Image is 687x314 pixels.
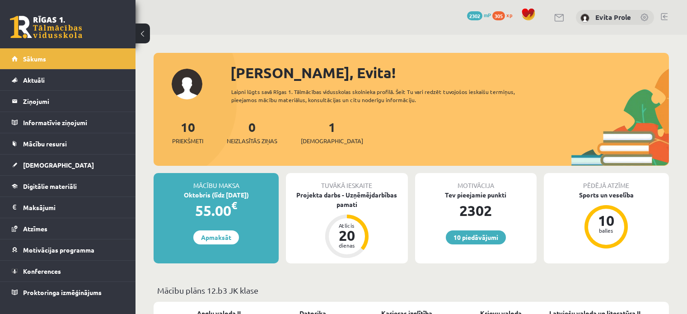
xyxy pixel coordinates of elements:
a: 1[DEMOGRAPHIC_DATA] [301,119,363,145]
legend: Ziņojumi [23,91,124,112]
a: Informatīvie ziņojumi [12,112,124,133]
div: 10 [593,213,620,228]
span: Priekšmeti [172,136,203,145]
a: 305 xp [492,11,517,19]
div: Mācību maksa [154,173,279,190]
a: Rīgas 1. Tālmācības vidusskola [10,16,82,38]
a: Maksājumi [12,197,124,218]
p: Mācību plāns 12.b3 JK klase [157,284,665,296]
span: Konferences [23,267,61,275]
a: Sākums [12,48,124,69]
span: 305 [492,11,505,20]
span: Digitālie materiāli [23,182,77,190]
span: Proktoringa izmēģinājums [23,288,102,296]
div: 2302 [415,200,537,221]
span: Sākums [23,55,46,63]
div: Oktobris (līdz [DATE]) [154,190,279,200]
div: Pēdējā atzīme [544,173,669,190]
span: Atzīmes [23,225,47,233]
div: 20 [333,228,360,243]
a: Mācību resursi [12,133,124,154]
a: Atzīmes [12,218,124,239]
legend: Informatīvie ziņojumi [23,112,124,133]
div: Sports un veselība [544,190,669,200]
a: Konferences [12,261,124,281]
a: Projekta darbs - Uzņēmējdarbības pamati Atlicis 20 dienas [286,190,407,259]
legend: Maksājumi [23,197,124,218]
div: dienas [333,243,360,248]
div: Tuvākā ieskaite [286,173,407,190]
div: Motivācija [415,173,537,190]
span: € [231,199,237,212]
a: Aktuāli [12,70,124,90]
div: Atlicis [333,223,360,228]
img: Evita Prole [580,14,589,23]
a: 10 piedāvājumi [446,230,506,244]
a: Sports un veselība 10 balles [544,190,669,250]
a: 10Priekšmeti [172,119,203,145]
span: Motivācijas programma [23,246,94,254]
a: Apmaksāt [193,230,239,244]
a: [DEMOGRAPHIC_DATA] [12,155,124,175]
div: [PERSON_NAME], Evita! [230,62,669,84]
span: xp [506,11,512,19]
a: 0Neizlasītās ziņas [227,119,277,145]
a: Proktoringa izmēģinājums [12,282,124,303]
span: 2302 [467,11,482,20]
a: Digitālie materiāli [12,176,124,197]
a: Ziņojumi [12,91,124,112]
div: Projekta darbs - Uzņēmējdarbības pamati [286,190,407,209]
span: Neizlasītās ziņas [227,136,277,145]
div: 55.00 [154,200,279,221]
span: Aktuāli [23,76,45,84]
div: balles [593,228,620,233]
a: Evita Prole [595,13,631,22]
div: Laipni lūgts savā Rīgas 1. Tālmācības vidusskolas skolnieka profilā. Šeit Tu vari redzēt tuvojošo... [231,88,541,104]
a: 2302 mP [467,11,491,19]
a: Motivācijas programma [12,239,124,260]
span: [DEMOGRAPHIC_DATA] [301,136,363,145]
span: Mācību resursi [23,140,67,148]
div: Tev pieejamie punkti [415,190,537,200]
span: [DEMOGRAPHIC_DATA] [23,161,94,169]
span: mP [484,11,491,19]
